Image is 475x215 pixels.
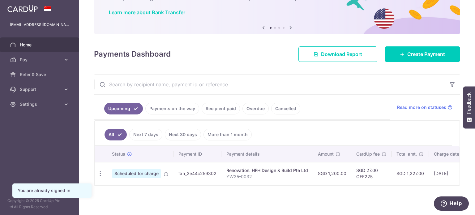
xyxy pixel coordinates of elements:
td: SGD 1,227.00 [392,162,429,185]
a: Create Payment [385,46,460,62]
a: Read more on statuses [397,104,452,110]
a: Learn more about Bank Transfer [109,9,185,15]
a: Next 7 days [129,129,162,140]
span: Settings [20,101,61,107]
a: Overdue [242,103,269,114]
a: Payments on the way [145,103,199,114]
div: You are already signed in [18,187,86,194]
span: Pay [20,57,61,63]
h4: Payments Dashboard [94,49,171,60]
span: Status [112,151,125,157]
img: CardUp [7,5,38,12]
p: YW25-0032 [226,174,308,180]
a: Cancelled [271,103,300,114]
th: Payment details [221,146,313,162]
a: Recipient paid [202,103,240,114]
span: Support [20,86,61,92]
span: Total amt. [396,151,417,157]
span: Scheduled for charge [112,169,161,178]
button: Feedback - Show survey [463,86,475,128]
td: SGD 1,200.00 [313,162,351,185]
th: Payment ID [173,146,221,162]
span: CardUp fee [356,151,380,157]
span: Feedback [466,92,472,114]
td: txn_2e44c259302 [173,162,221,185]
span: Download Report [321,50,362,58]
span: Home [20,42,61,48]
input: Search by recipient name, payment id or reference [94,75,445,94]
span: Amount [318,151,334,157]
iframe: Opens a widget where you can find more information [434,196,469,212]
span: Read more on statuses [397,104,446,110]
a: More than 1 month [203,129,252,140]
a: Download Report [298,46,377,62]
td: SGD 27.00 OFF225 [351,162,392,185]
span: Create Payment [407,50,445,58]
span: Charge date [434,151,459,157]
a: Next 30 days [165,129,201,140]
span: Refer & Save [20,71,61,78]
div: Renovation. HFH Design & Build Pte Ltd [226,167,308,174]
a: Upcoming [104,103,143,114]
p: [EMAIL_ADDRESS][DOMAIN_NAME] [10,22,69,28]
td: [DATE] [429,162,471,185]
a: All [105,129,127,140]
